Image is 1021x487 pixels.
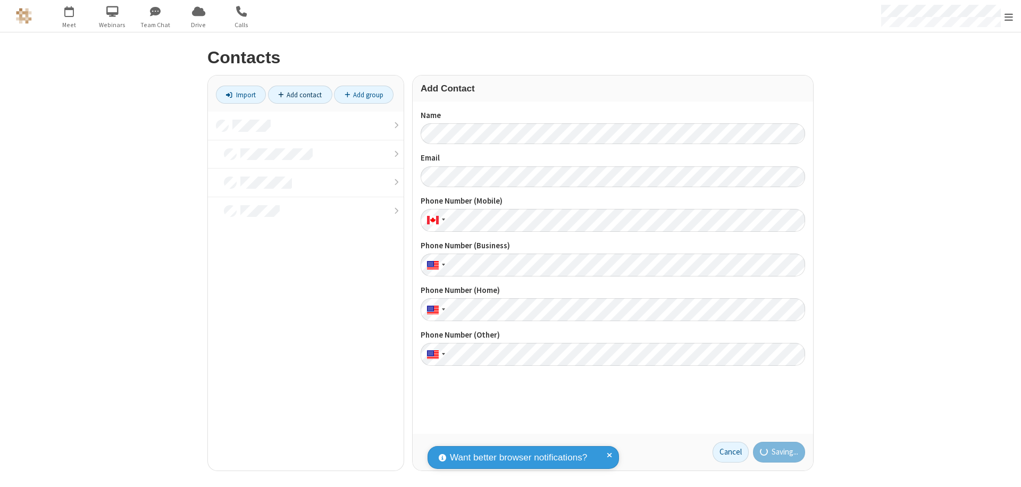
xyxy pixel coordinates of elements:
[772,446,798,458] span: Saving...
[421,209,448,232] div: Canada: + 1
[421,343,448,366] div: United States: + 1
[49,20,89,30] span: Meet
[421,83,805,94] h3: Add Contact
[421,329,805,341] label: Phone Number (Other)
[222,20,262,30] span: Calls
[421,240,805,252] label: Phone Number (Business)
[753,442,806,463] button: Saving...
[268,86,332,104] a: Add contact
[421,110,805,122] label: Name
[421,284,805,297] label: Phone Number (Home)
[93,20,132,30] span: Webinars
[421,195,805,207] label: Phone Number (Mobile)
[450,451,587,465] span: Want better browser notifications?
[207,48,814,67] h2: Contacts
[421,298,448,321] div: United States: + 1
[216,86,266,104] a: Import
[334,86,394,104] a: Add group
[179,20,219,30] span: Drive
[421,152,805,164] label: Email
[16,8,32,24] img: QA Selenium DO NOT DELETE OR CHANGE
[713,442,749,463] a: Cancel
[136,20,175,30] span: Team Chat
[421,254,448,276] div: United States: + 1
